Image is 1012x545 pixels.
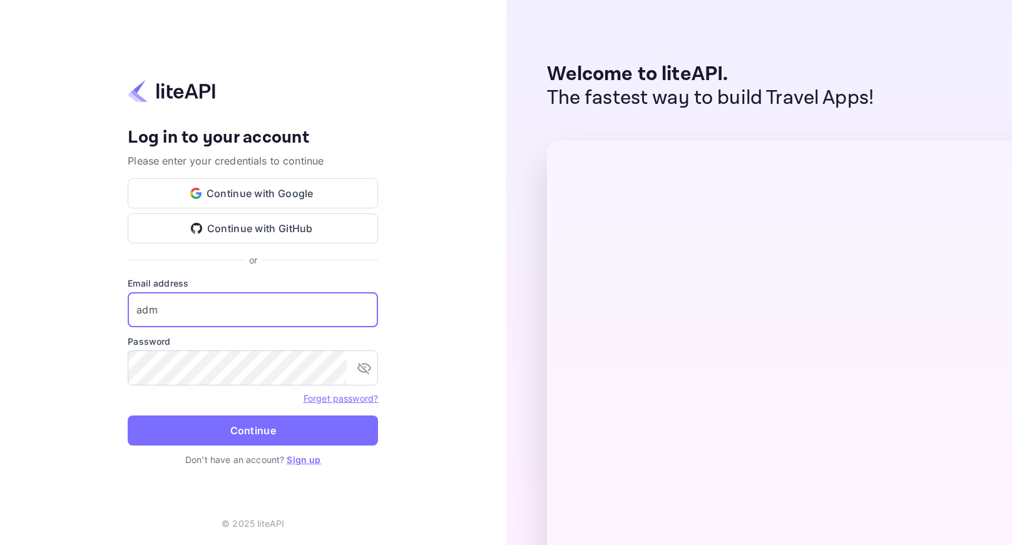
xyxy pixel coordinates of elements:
[222,517,284,530] p: © 2025 liteAPI
[128,453,378,466] p: Don't have an account?
[128,127,378,149] h4: Log in to your account
[287,454,320,465] a: Sign up
[128,335,378,348] label: Password
[128,292,378,327] input: Enter your email address
[547,63,874,86] p: Welcome to liteAPI.
[128,178,378,208] button: Continue with Google
[352,355,377,380] button: toggle password visibility
[128,213,378,243] button: Continue with GitHub
[128,415,378,446] button: Continue
[304,393,378,404] a: Forget password?
[128,277,378,290] label: Email address
[304,392,378,404] a: Forget password?
[547,86,874,110] p: The fastest way to build Travel Apps!
[249,253,257,267] p: or
[128,79,215,103] img: liteapi
[128,153,378,168] p: Please enter your credentials to continue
